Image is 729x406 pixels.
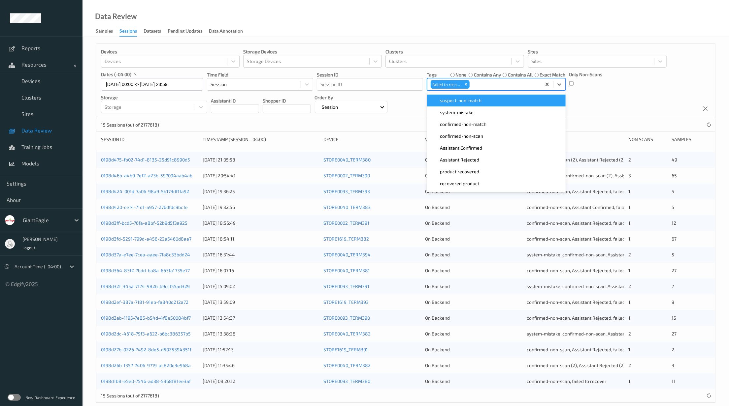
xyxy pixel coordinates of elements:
p: Session ID [317,72,423,78]
a: 0198d1b8-e5e0-7546-ad38-5368f81ee3af [101,378,191,384]
div: Timestamp (Session, -04:00) [203,136,319,143]
a: 0198d46b-a4b9-7ef2-a23b-597094aab4ab [101,173,192,178]
span: Assistant Confirmed [440,145,482,151]
div: On Backend [425,283,522,290]
div: [DATE] 19:32:56 [203,204,319,211]
a: STORE0040_TERM383 [323,204,371,210]
p: Tags [427,72,437,78]
div: Device [323,136,420,143]
div: [DATE] 11:52:13 [203,346,319,353]
span: 2 [628,331,631,336]
span: 2 [628,362,631,368]
a: 0198d3ff-bcd5-76fa-a8bf-52b9d5f3a925 [101,220,187,226]
a: 0198d37a-e7ee-7cea-aaee-7fa8c33bdd24 [101,252,190,257]
span: 1 [628,378,630,384]
span: confirmed-non-scan (2), Assistant Rejected (2), failed to recover (2) [527,362,669,368]
div: Datasets [144,28,161,36]
span: 9 [672,299,674,305]
a: STORE0093_TERM393 [323,188,370,194]
span: Assistant Rejected [440,157,480,163]
div: On Backend [425,331,522,337]
span: 49 [672,157,677,162]
div: [DATE] 16:07:16 [203,267,319,274]
a: 0198d32f-345a-7174-9826-b9ccf55ad329 [101,283,190,289]
a: STORE0040_TERM382 [323,362,371,368]
div: Video Storage [425,136,522,143]
span: 1 [628,188,630,194]
span: 1 [628,299,630,305]
span: 67 [672,236,677,242]
a: 0198d27b-0226-7492-8de5-d5025394351f [101,347,191,352]
div: [DATE] 21:05:58 [203,157,319,163]
span: confirmed-non-scan (2), Assistant Rejected (2), failed to recover (2) [527,157,669,162]
div: Non Scans [628,136,667,143]
span: confirmed-non-scan, Assistant Rejected, failed to recover [527,236,648,242]
p: 15 Sessions (out of 2177618) [101,392,159,399]
span: product recovered [440,168,480,175]
div: [DATE] 13:38:28 [203,331,319,337]
div: [DATE] 13:59:09 [203,299,319,305]
a: 0198d2eb-1195-7e85-b54d-4f8e50084bf7 [101,315,191,321]
a: STORE1619_TERM382 [323,236,369,242]
span: confirmed-non-scan [440,133,483,139]
div: On Backend [425,251,522,258]
div: Data Review [95,13,137,20]
div: On Backend [425,220,522,226]
div: [DATE] 16:31:44 [203,251,319,258]
div: On Backend [425,346,522,353]
div: [DATE] 15:09:02 [203,283,319,290]
span: 15 [672,315,676,321]
span: 27 [672,268,677,273]
span: confirmed-non-scan, Assistant Rejected, failed to recover [527,299,648,305]
a: 0198d475-fb02-74d1-8135-25d91c8990d5 [101,157,190,162]
a: STORE0093_TERM391 [323,283,369,289]
p: Session [320,104,341,110]
a: STORE1619_TERM393 [323,299,369,305]
div: Tags [527,136,624,143]
p: Sites [528,48,667,55]
div: Samples [96,28,113,36]
span: 1 [628,268,630,273]
span: suspect-non-match [440,97,482,104]
a: STORE0002_TERM390 [323,173,370,178]
span: confirmed-non-scan, Assistant Rejected, failed to recover [527,268,648,273]
div: [DATE] 19:36:25 [203,188,319,195]
label: none [455,72,467,78]
p: Time Field [207,72,313,78]
span: 5 [672,204,674,210]
a: STORE0040_TERM394 [323,252,371,257]
a: STORE0093_TERM390 [323,315,370,321]
span: system-mistake, confirmed-non-scan, Assistant Confirmed (2), failed to recover, Unusual activity [527,331,728,336]
a: 0198d3fd-5291-799d-a456-22a5460d8aa7 [101,236,191,242]
div: Sessions [119,28,137,37]
p: Only Non-Scans [569,71,603,78]
p: dates (-04:00) [101,71,131,78]
div: On Backend [425,315,522,321]
a: STORE0093_TERM380 [323,378,370,384]
a: Samples [96,27,119,36]
label: exact match [540,72,566,78]
p: Assistant ID [211,98,259,104]
span: 12 [672,220,676,226]
label: contains all [508,72,533,78]
div: [DATE] 11:35:46 [203,362,319,369]
div: Remove failed to recover [462,80,470,89]
span: confirmed-non-scan, Assistant Confirmed, failed to recover [527,204,651,210]
a: STORE0002_TERM391 [323,220,369,226]
span: 2 [628,283,631,289]
span: 1 [628,220,630,226]
div: [DATE] 18:56:49 [203,220,319,226]
span: system-mistake, confirmed-non-scan, Assistant Rejected (2), failed to recover [527,283,690,289]
a: 0198d2dc-4618-79f3-a622-b6bc386357b5 [101,331,191,336]
span: system-mistake, confirmed-non-scan, Assistant Rejected (2), failed to recover, Unusual activity [527,252,725,257]
div: [DATE] 13:54:37 [203,315,319,321]
span: 1 [628,236,630,242]
span: 3 [672,362,674,368]
div: Session ID [101,136,198,143]
span: 7 [672,283,674,289]
span: 27 [672,331,677,336]
span: confirmed-non-scan, Assistant Rejected, failed to recover [527,347,648,352]
span: 65 [672,173,677,178]
div: [DATE] 20:54:41 [203,172,319,179]
span: confirmed-non-scan, Assistant Rejected, failed to recover [527,220,648,226]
